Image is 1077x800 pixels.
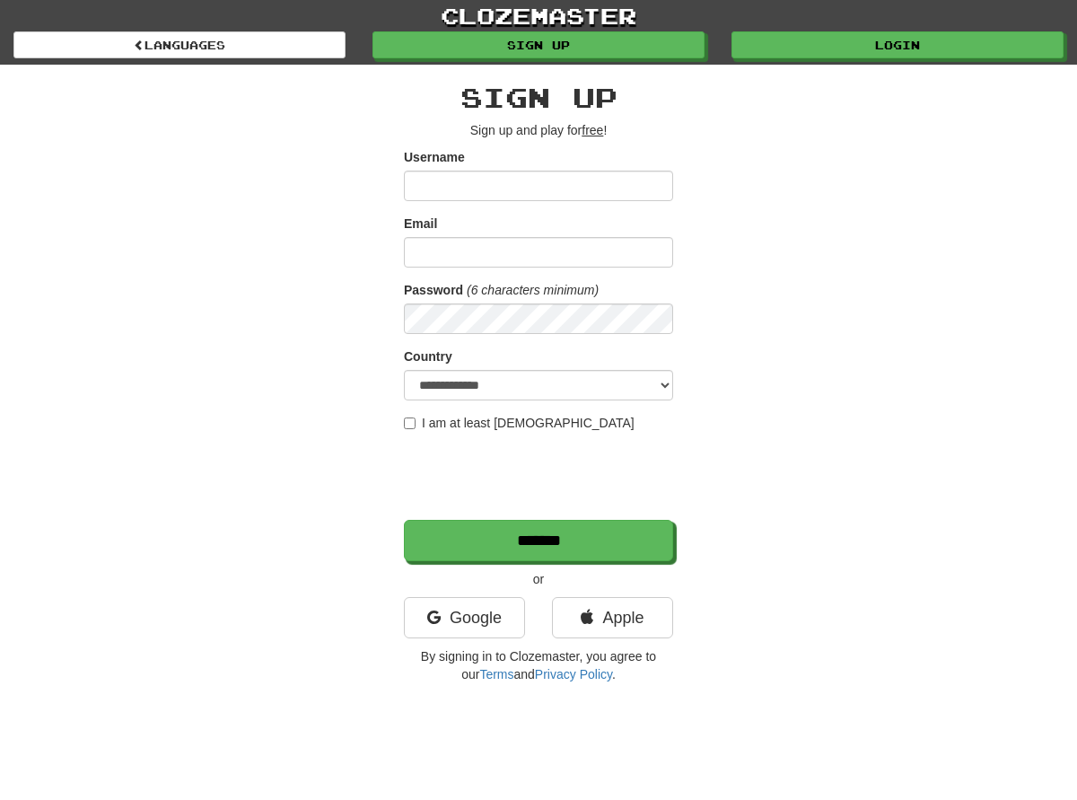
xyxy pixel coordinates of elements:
[552,597,673,638] a: Apple
[404,418,416,429] input: I am at least [DEMOGRAPHIC_DATA]
[404,148,465,166] label: Username
[404,597,525,638] a: Google
[582,123,603,137] u: free
[404,121,673,139] p: Sign up and play for !
[467,283,599,297] em: (6 characters minimum)
[404,347,452,365] label: Country
[535,667,612,681] a: Privacy Policy
[404,83,673,112] h2: Sign up
[404,647,673,683] p: By signing in to Clozemaster, you agree to our and .
[404,441,677,511] iframe: reCAPTCHA
[731,31,1064,58] a: Login
[404,414,635,432] label: I am at least [DEMOGRAPHIC_DATA]
[479,667,513,681] a: Terms
[404,281,463,299] label: Password
[404,570,673,588] p: or
[372,31,705,58] a: Sign up
[404,215,437,233] label: Email
[13,31,346,58] a: Languages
